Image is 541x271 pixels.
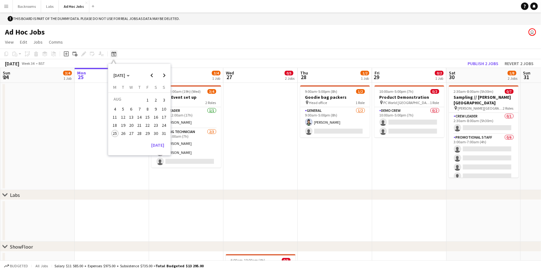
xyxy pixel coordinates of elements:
span: 29 [374,74,380,81]
span: PC World [GEOGRAPHIC_DATA] [384,100,430,105]
div: 1 Job [361,76,369,81]
h3: Sampling // [PERSON_NAME][GEOGRAPHIC_DATA] [449,94,519,106]
div: 2 Jobs [508,76,518,81]
div: 1 Job [435,76,443,81]
span: 28 [136,130,143,137]
button: Next month [158,69,170,82]
span: S [155,84,157,90]
span: S [163,84,165,90]
span: 1/2 [356,89,365,94]
app-job-card: 9:00am-5:00pm (8h)1/2Goodie bag packers Head office1 RoleGeneral1/29:00am-5:00pm (8h)[PERSON_NAME] [300,85,370,137]
span: 2 Roles [503,106,514,111]
button: 09-08-2025 [152,105,160,113]
button: Labs [41,0,59,12]
button: 02-08-2025 [152,95,160,105]
button: 24-08-2025 [160,121,168,129]
span: Fri [375,70,380,76]
span: 15 [144,113,152,121]
span: 2 Roles [206,100,216,105]
span: 1 Role [430,100,439,105]
span: 7 [136,105,143,113]
div: ShowFloor [10,244,33,250]
span: 3/4 [208,89,216,94]
span: ! [7,16,13,21]
div: Labs [10,192,20,198]
span: 0/7 [505,89,514,94]
span: 12 [119,113,127,121]
button: Publish 2 jobs [465,59,501,68]
div: 1 Job [212,76,220,81]
span: 30 [448,74,456,81]
span: 10 [160,105,168,113]
a: Edit [17,38,30,46]
button: 05-08-2025 [119,105,127,113]
span: 6:00am-10:00am (4h) [231,258,265,263]
a: Comms [46,38,65,46]
div: 2 Jobs [285,76,295,81]
button: Backrooms [13,0,41,12]
span: M [113,84,116,90]
app-card-role: Promotional Staff0/63:00am-7:00am (4h) [449,134,519,200]
span: 1 [144,96,152,104]
span: 0/2 [431,89,439,94]
span: Total Budgeted $13 295.00 [156,264,203,268]
span: 2 [152,96,160,104]
app-card-role: Lighting technician2/37:00pm-2:00am (7h)[PERSON_NAME][PERSON_NAME] [152,128,221,168]
button: 25-08-2025 [111,129,119,137]
span: 4 [111,105,119,113]
button: 15-08-2025 [143,113,152,121]
button: 12-08-2025 [119,113,127,121]
span: 13 [128,113,135,121]
div: 1 Job [63,76,72,81]
span: [DATE] [114,73,125,78]
app-job-card: 10:00am-5:00pm (7h)0/2Product Demonstration PC World [GEOGRAPHIC_DATA]1 RoleDemo crew0/210:00am-5... [375,85,444,137]
span: 16 [152,113,160,121]
span: Head office [309,100,327,105]
span: 3/4 [63,71,72,75]
span: 1/8 [508,71,516,75]
button: 04-08-2025 [111,105,119,113]
span: 7:00am-2:00am (19h) (Wed) [156,89,201,94]
span: 0/5 [285,71,293,75]
span: F [147,84,149,90]
h1: Ad Hoc Jobs [5,27,45,37]
h3: Goodie bag packers [300,94,370,100]
span: 11 [111,113,119,121]
span: 0/2 [435,71,444,75]
span: Sat [449,70,456,76]
button: Budgeted [3,263,29,269]
span: 31 [522,74,531,81]
button: 21-08-2025 [135,121,143,129]
app-card-role: Crew Leader0/12:30am-8:00am (5h30m) [449,113,519,134]
a: View [2,38,16,46]
button: 20-08-2025 [127,121,135,129]
button: 16-08-2025 [152,113,160,121]
div: BST [39,61,45,66]
span: 10:00am-5:00pm (7h) [380,89,414,94]
span: 25 [76,74,86,81]
span: 8 [144,105,152,113]
span: 23 [152,121,160,129]
button: [DATE] [149,140,167,150]
app-job-card: 2:30am-8:00am (5h30m)0/7Sampling // [PERSON_NAME][GEOGRAPHIC_DATA] [PERSON_NAME][GEOGRAPHIC_DATA]... [449,85,519,178]
app-card-role: General1/29:00am-5:00pm (8h)[PERSON_NAME] [300,107,370,137]
span: 14 [136,113,143,121]
button: 06-08-2025 [127,105,135,113]
app-card-role: Crew Leader1/17:00am-12:00am (17h)[PERSON_NAME] [152,107,221,128]
span: T [138,84,141,90]
button: 22-08-2025 [143,121,152,129]
span: Budgeted [10,264,28,268]
span: Wed [226,70,234,76]
span: 25 [111,130,119,137]
span: 24 [2,74,10,81]
span: 28 [299,74,308,81]
span: 21 [136,121,143,129]
button: 01-08-2025 [143,95,152,105]
span: Mon [77,70,86,76]
span: 18 [111,121,119,129]
span: 26 [119,130,127,137]
app-card-role: Demo crew0/210:00am-5:00pm (7h) [375,107,444,137]
span: 20 [128,121,135,129]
